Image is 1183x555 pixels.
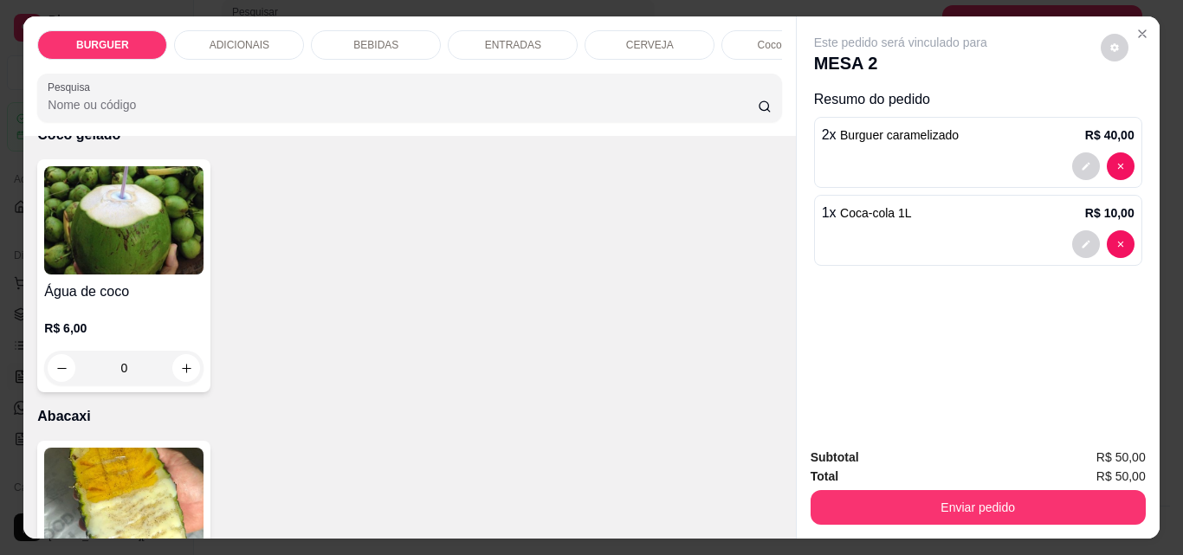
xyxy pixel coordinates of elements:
[48,96,758,113] input: Pesquisa
[44,319,204,337] p: R$ 6,00
[822,203,912,223] p: 1 x
[210,38,269,52] p: ADICIONAIS
[44,166,204,274] img: product-image
[1096,448,1146,467] span: R$ 50,00
[1107,230,1135,258] button: decrease-product-quantity
[811,490,1146,525] button: Enviar pedido
[1101,34,1128,61] button: decrease-product-quantity
[1072,152,1100,180] button: decrease-product-quantity
[1096,467,1146,486] span: R$ 50,00
[172,354,200,382] button: increase-product-quantity
[1085,126,1135,144] p: R$ 40,00
[48,80,96,94] label: Pesquisa
[840,128,959,142] span: Burguer caramelizado
[1072,230,1100,258] button: decrease-product-quantity
[37,406,781,427] p: Abacaxi
[626,38,674,52] p: CERVEJA
[814,51,987,75] p: MESA 2
[840,206,912,220] span: Coca-cola 1L
[485,38,541,52] p: ENTRADAS
[822,125,959,145] p: 2 x
[811,450,859,464] strong: Subtotal
[1128,20,1156,48] button: Close
[814,34,987,51] p: Este pedido será vinculado para
[353,38,398,52] p: BEBIDAS
[1085,204,1135,222] p: R$ 10,00
[814,89,1142,110] p: Resumo do pedido
[48,354,75,382] button: decrease-product-quantity
[44,281,204,302] h4: Água de coco
[811,469,838,483] strong: Total
[76,38,129,52] p: BURGUER
[758,38,816,52] p: Coco gelado
[1107,152,1135,180] button: decrease-product-quantity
